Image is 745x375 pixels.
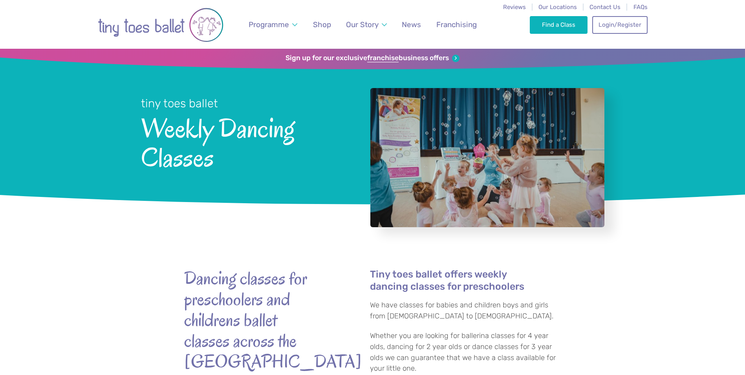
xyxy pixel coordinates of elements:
[530,16,588,33] a: Find a Class
[98,5,223,45] img: tiny toes ballet
[286,54,459,63] a: Sign up for our exclusivefranchisebusiness offers
[436,20,477,29] span: Franchising
[432,15,480,34] a: Franchising
[184,268,326,372] strong: Dancing classes for preschoolers and childrens ballet classes across the [GEOGRAPHIC_DATA]
[592,16,647,33] a: Login/Register
[538,4,577,11] a: Our Locations
[633,4,648,11] a: FAQs
[245,15,301,34] a: Programme
[313,20,331,29] span: Shop
[370,331,561,374] p: Whether you are looking for ballerina classes for 4 year olds, dancing for 2 year olds or dance c...
[141,97,218,110] small: tiny toes ballet
[141,111,350,172] span: Weekly Dancing Classes
[309,15,335,34] a: Shop
[249,20,289,29] span: Programme
[367,54,399,63] strong: franchise
[370,282,524,292] a: dancing classes for preschoolers
[503,4,526,11] a: Reviews
[370,268,561,292] h4: Tiny toes ballet offers weekly
[589,4,621,11] a: Contact Us
[346,20,379,29] span: Our Story
[402,20,421,29] span: News
[370,300,561,322] p: We have classes for babies and children boys and girls from [DEMOGRAPHIC_DATA] to [DEMOGRAPHIC_DA...
[342,15,390,34] a: Our Story
[398,15,425,34] a: News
